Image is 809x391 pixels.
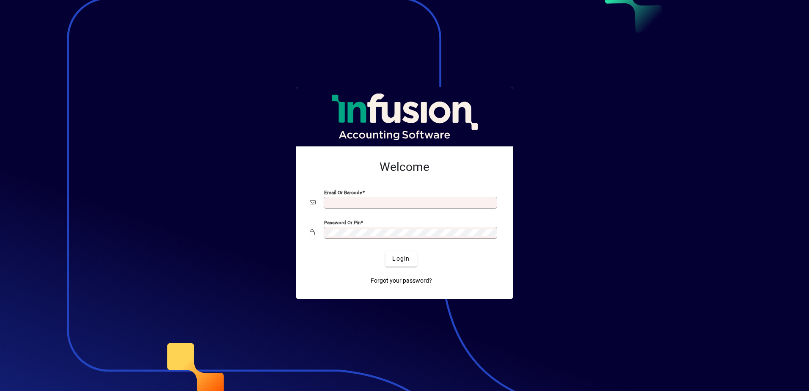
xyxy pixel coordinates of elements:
[310,160,499,174] h2: Welcome
[385,251,416,267] button: Login
[324,219,360,225] mat-label: Password or Pin
[324,189,362,195] mat-label: Email or Barcode
[392,254,410,263] span: Login
[367,273,435,289] a: Forgot your password?
[371,276,432,285] span: Forgot your password?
